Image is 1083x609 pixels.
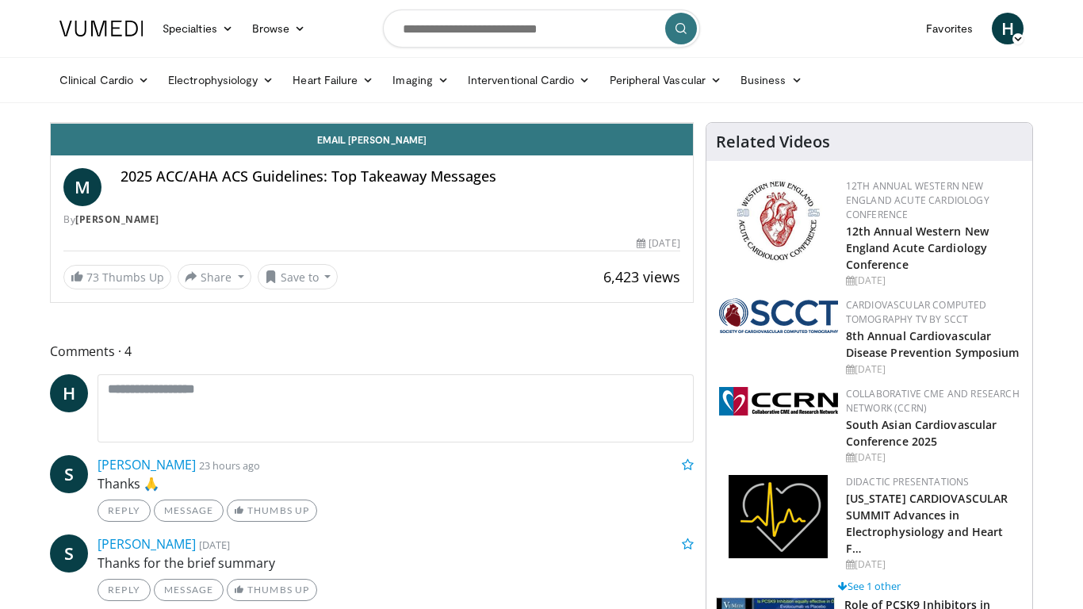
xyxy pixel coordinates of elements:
[846,298,987,326] a: Cardiovascular Computed Tomography TV by SCCT
[637,236,679,251] div: [DATE]
[154,579,224,601] a: Message
[178,264,251,289] button: Share
[98,456,196,473] a: [PERSON_NAME]
[846,450,1020,465] div: [DATE]
[86,270,99,285] span: 73
[63,168,101,206] a: M
[458,64,600,96] a: Interventional Cardio
[50,455,88,493] a: S
[243,13,316,44] a: Browse
[63,265,171,289] a: 73 Thumbs Up
[50,534,88,573] a: S
[603,267,680,286] span: 6,423 views
[51,123,693,124] video-js: Video Player
[846,387,1020,415] a: Collaborative CME and Research Network (CCRN)
[258,264,339,289] button: Save to
[283,64,383,96] a: Heart Failure
[917,13,982,44] a: Favorites
[729,475,828,558] img: 1860aa7a-ba06-47e3-81a4-3dc728c2b4cf.png.150x105_q85_autocrop_double_scale_upscale_version-0.2.png
[846,362,1020,377] div: [DATE]
[846,179,989,221] a: 12th Annual Western New England Acute Cardiology Conference
[51,124,693,155] a: Email [PERSON_NAME]
[731,64,812,96] a: Business
[846,274,1020,288] div: [DATE]
[75,213,159,226] a: [PERSON_NAME]
[992,13,1024,44] a: H
[383,64,458,96] a: Imaging
[121,168,680,186] h4: 2025 ACC/AHA ACS Guidelines: Top Takeaway Messages
[846,328,1020,360] a: 8th Annual Cardiovascular Disease Prevention Symposium
[719,298,838,333] img: 51a70120-4f25-49cc-93a4-67582377e75f.png.150x105_q85_autocrop_double_scale_upscale_version-0.2.png
[98,535,196,553] a: [PERSON_NAME]
[838,579,901,593] a: See 1 other
[846,557,1020,572] div: [DATE]
[719,387,838,416] img: a04ee3ba-8487-4636-b0fb-5e8d268f3737.png.150x105_q85_autocrop_double_scale_upscale_version-0.2.png
[50,374,88,412] a: H
[98,474,694,493] p: Thanks 🙏
[159,64,283,96] a: Electrophysiology
[227,500,316,522] a: Thumbs Up
[154,500,224,522] a: Message
[199,538,230,552] small: [DATE]
[600,64,731,96] a: Peripheral Vascular
[98,553,694,573] p: Thanks for the brief summary
[50,64,159,96] a: Clinical Cardio
[846,491,1008,556] a: [US_STATE] CARDIOVASCULAR SUMMIT Advances in Electrophysiology and Heart F…
[846,475,1020,489] div: Didactic Presentations
[98,579,151,601] a: Reply
[199,458,260,473] small: 23 hours ago
[50,341,694,362] span: Comments 4
[734,179,822,262] img: 0954f259-7907-4053-a817-32a96463ecc8.png.150x105_q85_autocrop_double_scale_upscale_version-0.2.png
[59,21,144,36] img: VuMedi Logo
[98,500,151,522] a: Reply
[153,13,243,44] a: Specialties
[716,132,830,151] h4: Related Videos
[227,579,316,601] a: Thumbs Up
[846,224,989,272] a: 12th Annual Western New England Acute Cardiology Conference
[846,417,997,449] a: South Asian Cardiovascular Conference 2025
[383,10,700,48] input: Search topics, interventions
[63,213,680,227] div: By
